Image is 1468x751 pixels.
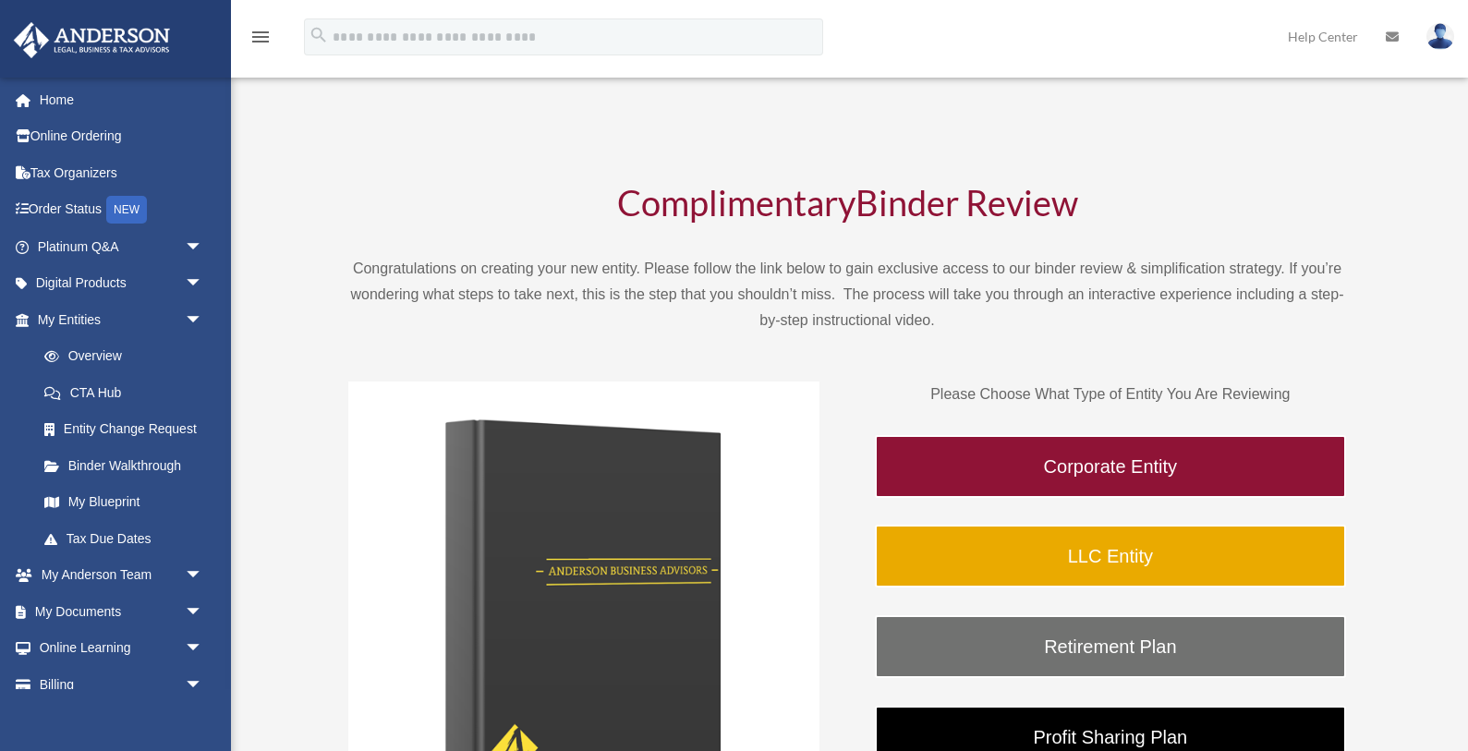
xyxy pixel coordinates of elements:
[13,265,231,302] a: Digital Productsarrow_drop_down
[13,557,231,594] a: My Anderson Teamarrow_drop_down
[13,228,231,265] a: Platinum Q&Aarrow_drop_down
[26,374,231,411] a: CTA Hub
[617,181,855,224] span: Complimentary
[185,301,222,339] span: arrow_drop_down
[26,447,222,484] a: Binder Walkthrough
[26,411,231,448] a: Entity Change Request
[309,25,329,45] i: search
[13,118,231,155] a: Online Ordering
[13,666,231,703] a: Billingarrow_drop_down
[26,338,231,375] a: Overview
[875,382,1346,407] p: Please Choose What Type of Entity You Are Reviewing
[855,181,1078,224] span: Binder Review
[13,154,231,191] a: Tax Organizers
[8,22,176,58] img: Anderson Advisors Platinum Portal
[875,435,1346,498] a: Corporate Entity
[13,593,231,630] a: My Documentsarrow_drop_down
[185,593,222,631] span: arrow_drop_down
[185,630,222,668] span: arrow_drop_down
[13,81,231,118] a: Home
[185,228,222,266] span: arrow_drop_down
[26,520,231,557] a: Tax Due Dates
[185,557,222,595] span: arrow_drop_down
[1426,23,1454,50] img: User Pic
[185,666,222,704] span: arrow_drop_down
[249,32,272,48] a: menu
[13,191,231,229] a: Order StatusNEW
[348,256,1346,333] p: Congratulations on creating your new entity. Please follow the link below to gain exclusive acces...
[106,196,147,224] div: NEW
[249,26,272,48] i: menu
[13,301,231,338] a: My Entitiesarrow_drop_down
[875,615,1346,678] a: Retirement Plan
[13,630,231,667] a: Online Learningarrow_drop_down
[26,484,231,521] a: My Blueprint
[875,525,1346,587] a: LLC Entity
[185,265,222,303] span: arrow_drop_down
